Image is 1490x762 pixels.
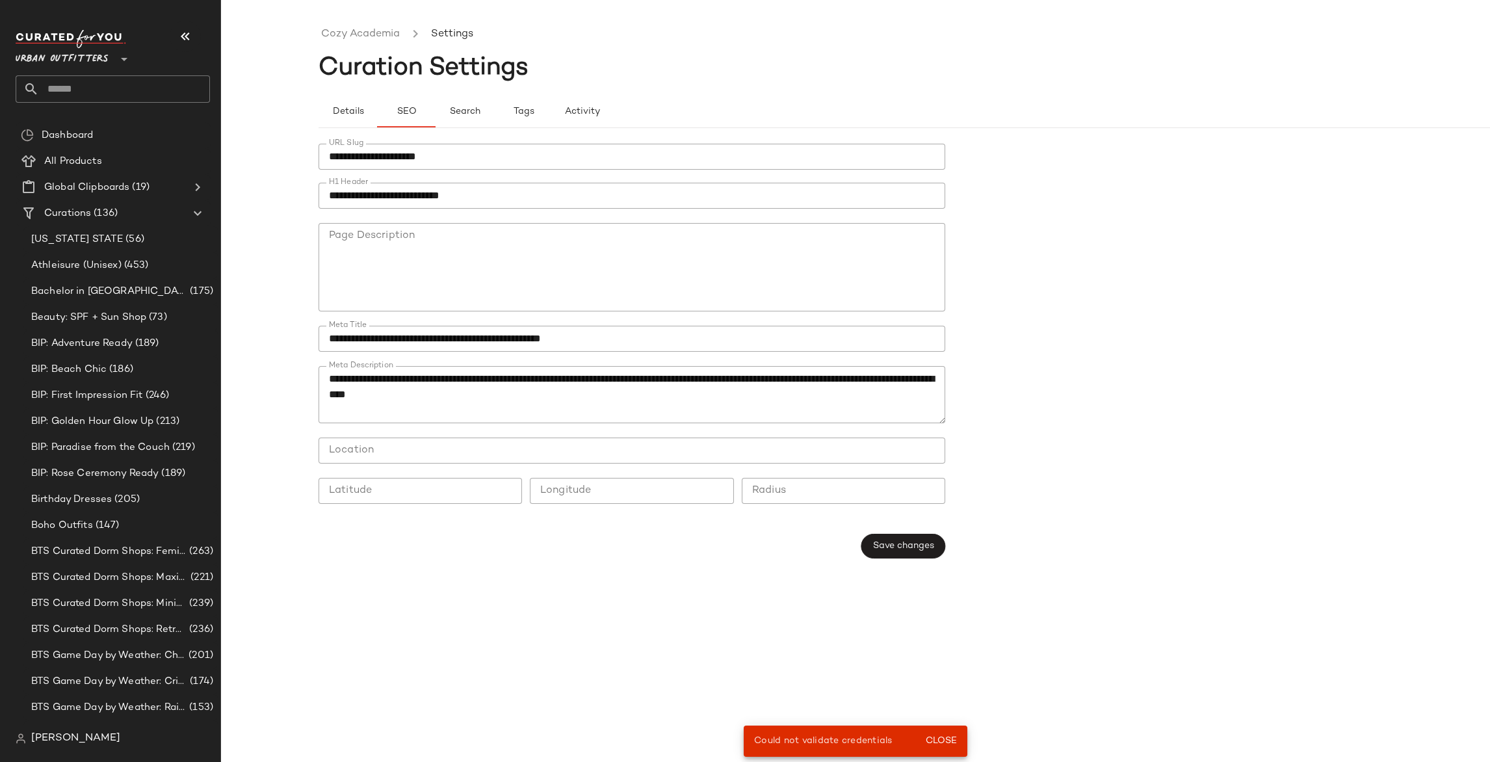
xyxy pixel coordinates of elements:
[153,414,179,429] span: (213)
[129,180,150,195] span: (19)
[31,570,188,585] span: BTS Curated Dorm Shops: Maximalist
[21,129,34,142] img: svg%3e
[31,388,143,403] span: BIP: First Impression Fit
[188,570,213,585] span: (221)
[31,284,187,299] span: Bachelor in [GEOGRAPHIC_DATA]: LP
[31,700,187,715] span: BTS Game Day by Weather: Rain Day Ready
[428,26,476,43] li: Settings
[42,128,93,143] span: Dashboard
[16,30,126,48] img: cfy_white_logo.C9jOOHJF.svg
[187,596,213,611] span: (239)
[187,622,213,637] span: (236)
[31,232,123,247] span: [US_STATE] STATE
[925,736,957,746] span: Close
[107,362,133,377] span: (186)
[31,466,159,481] span: BIP: Rose Ceremony Ready
[122,258,149,273] span: (453)
[449,107,480,117] span: Search
[186,648,213,663] span: (201)
[31,648,186,663] span: BTS Game Day by Weather: Chilly Kickoff
[112,492,140,507] span: (205)
[31,674,187,689] span: BTS Game Day by Weather: Crisp & Cozy
[31,440,170,455] span: BIP: Paradise from the Couch
[564,107,599,117] span: Activity
[31,518,93,533] span: Boho Outfits
[31,310,146,325] span: Beauty: SPF + Sun Shop
[396,107,416,117] span: SEO
[872,541,934,551] span: Save changes
[321,26,400,43] a: Cozy Academia
[187,674,213,689] span: (174)
[31,544,187,559] span: BTS Curated Dorm Shops: Feminine
[861,534,945,558] button: Save changes
[91,206,118,221] span: (136)
[31,596,187,611] span: BTS Curated Dorm Shops: Minimalist
[31,336,133,351] span: BIP: Adventure Ready
[143,388,170,403] span: (246)
[920,729,962,753] button: Close
[44,154,102,169] span: All Products
[159,466,185,481] span: (189)
[146,310,167,325] span: (73)
[170,440,195,455] span: (219)
[31,414,153,429] span: BIP: Golden Hour Glow Up
[187,544,213,559] span: (263)
[512,107,534,117] span: Tags
[31,622,187,637] span: BTS Curated Dorm Shops: Retro+ Boho
[319,55,529,81] span: Curation Settings
[44,180,129,195] span: Global Clipboards
[123,232,144,247] span: (56)
[31,362,107,377] span: BIP: Beach Chic
[16,44,109,68] span: Urban Outfitters
[31,258,122,273] span: Athleisure (Unisex)
[44,206,91,221] span: Curations
[16,733,26,744] img: svg%3e
[31,731,120,746] span: [PERSON_NAME]
[754,736,893,746] span: Could not validate credentials
[187,284,213,299] span: (175)
[332,107,363,117] span: Details
[31,492,112,507] span: Birthday Dresses
[93,518,120,533] span: (147)
[133,336,159,351] span: (189)
[187,700,213,715] span: (153)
